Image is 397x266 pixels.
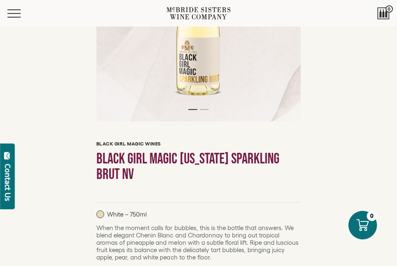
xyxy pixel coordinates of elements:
[4,164,12,201] div: Contact Us
[96,210,147,218] p: White – 750ml
[96,152,301,183] h1: Black Girl Magic [US_STATE] Sparkling Brut NV
[7,9,37,18] button: Mobile Menu Trigger
[386,5,393,13] span: 0
[188,109,197,110] li: Page dot 1
[96,141,301,147] h6: Black Girl Magic Wines
[96,224,301,261] p: When the moment calls for bubbles, this is the bottle that answers. We blend elegant Chenin Blanc...
[367,211,377,221] div: 0
[200,109,209,110] li: Page dot 2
